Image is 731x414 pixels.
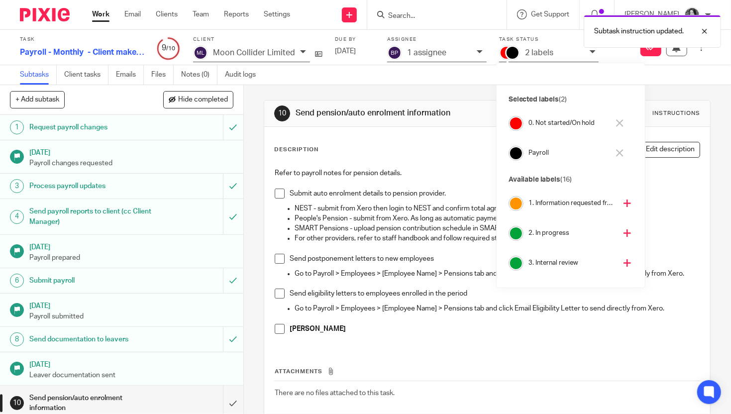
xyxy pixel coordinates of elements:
[684,7,700,23] img: brodie%203%20small.jpg
[275,390,395,397] span: There are no files attached to this task.
[116,65,144,85] a: Emails
[29,120,152,135] h1: Request payroll changes
[290,325,346,332] strong: [PERSON_NAME]
[124,9,141,19] a: Email
[181,65,217,85] a: Notes (0)
[295,204,700,213] p: NEST - submit from Xero then login to NEST and confirm total agrees then submit schedule.
[157,42,181,54] div: 9
[167,46,176,51] small: /10
[156,9,178,19] a: Clients
[295,269,700,279] p: Go to Payroll > Employees > [Employee Name] > Pensions tab and click Email Postponement Letter to...
[525,48,553,57] p: 2 labels
[295,233,700,243] p: For other providers, refer to staff handbook and follow required steps.
[509,175,633,185] p: Available labels
[10,274,24,288] div: 6
[274,146,318,154] p: Description
[10,120,24,134] div: 1
[335,48,356,55] span: [DATE]
[193,36,322,43] label: Client
[64,65,108,85] a: Client tasks
[163,91,233,108] button: Hide completed
[225,65,263,85] a: Audit logs
[387,45,402,60] img: svg%3E
[290,189,700,199] p: Submit auto enrolment details to pension provider.
[528,199,616,208] h4: 1. Information requested from client
[29,145,233,158] h1: [DATE]
[528,258,616,268] h4: 3. Internal review
[29,273,152,288] h1: Submit payroll
[295,213,700,223] p: People's Pension - submit from Xero. As long as automatic payments are set up no further action i...
[275,369,322,374] span: Attachments
[29,204,152,229] h1: Send payroll reports to client (cc Client Manager)
[29,158,233,168] p: Payroll changes requested
[295,304,700,313] p: Go to Payroll > Employees > [Employee Name] > Pensions tab and click Email Eligibility Letter to ...
[264,9,290,19] a: Settings
[213,48,295,57] p: Moon Collider Limited
[29,253,233,263] p: Payroll prepared
[29,357,233,370] h1: [DATE]
[10,396,24,410] div: 10
[509,95,633,105] p: Selected labels
[92,9,109,19] a: Work
[528,118,609,128] h4: 0. Not started/On hold
[29,299,233,311] h1: [DATE]
[407,48,446,57] p: 1 assignee
[29,240,233,252] h1: [DATE]
[20,8,70,21] img: Pixie
[290,289,700,299] p: Send eligibility letters to employees enrolled in the period
[193,45,208,60] img: svg%3E
[10,91,65,108] button: + Add subtask
[10,179,24,193] div: 3
[29,332,152,347] h1: Send documentation to leavers
[20,65,57,85] a: Subtasks
[178,96,228,104] span: Hide completed
[560,176,572,183] span: (16)
[528,228,616,238] h4: 2. In progress
[275,168,700,178] p: Refer to payroll notes for pension details.
[10,332,24,346] div: 8
[29,179,152,194] h1: Process payroll updates
[335,36,375,43] label: Due by
[630,142,700,158] button: Edit description
[296,108,509,118] h1: Send pension/auto enrolment information
[594,26,684,36] p: Subtask instruction updated.
[151,65,174,85] a: Files
[528,148,609,158] h4: Payroll
[193,9,209,19] a: Team
[274,105,290,121] div: 10
[559,96,567,103] span: (2)
[295,223,700,233] p: SMART Pensions - upload pension contribution schedule in SMART Pensions platform.
[20,36,144,43] label: Task
[290,254,700,264] p: Send postponement letters to new employees
[29,311,233,321] p: Payroll submitted
[29,370,233,380] p: Leaver documentation sent
[10,210,24,224] div: 4
[652,109,700,117] div: Instructions
[224,9,249,19] a: Reports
